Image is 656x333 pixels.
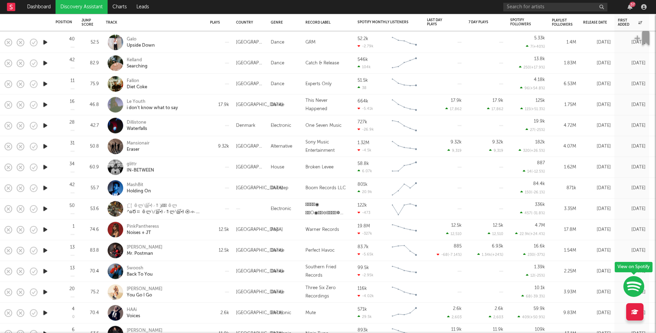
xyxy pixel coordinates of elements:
svg: Chart title [389,34,420,51]
div: 9,319 [489,148,503,153]
div: 22.9k ( +24.4 % ) [515,232,545,236]
div: -68 ( -7.14 % ) [437,253,462,257]
a: PinkPantheressNoises + JT [127,223,159,236]
div: [DATE] [583,80,611,88]
div: 70.4 [82,309,99,317]
div: [DATE] [583,142,611,151]
div: 457 ( -31.8 % ) [520,211,545,215]
div: 250 ( +17.9 % ) [519,65,545,70]
div: 42 [69,183,75,187]
div: 53.6 [82,205,99,213]
div: House [271,163,284,171]
div: 2.6k [210,309,229,317]
div: [GEOGRAPHIC_DATA] [236,38,264,46]
div: 2.6k [495,307,503,311]
div: 336k [535,203,545,207]
div: 75.2 [82,288,99,296]
div: Electronic [271,205,291,213]
div: 1 [73,224,75,229]
div: Le Youth [127,99,178,105]
div: Noises + JT [127,230,159,236]
div: 13 [70,245,75,250]
div: Position [56,20,72,24]
div: 182k [535,140,545,145]
div: 6.93k [492,244,503,249]
div: [DATE] [583,101,611,109]
div: 1.39k [534,265,545,270]
div: 12,510 [446,232,462,236]
a: FallonDiet Coke [127,78,147,90]
div: 320 ( +26.5 % ) [519,148,545,153]
div: [GEOGRAPHIC_DATA] [236,225,283,234]
div: 887 [537,161,545,165]
a: MansionairEraser [127,140,150,153]
div: [GEOGRAPHIC_DATA] [236,267,283,275]
div: ☼⃝☼⃝◉ ҉⃝O◉☼⃝⊖☼⃝☼⃝❁ ҉⃝☼⃝☼⃝ ⃝͢ ̢⃝͜ ☼⃝☼⃝ [305,200,351,217]
div: 28 [69,120,75,125]
div: 55.7 [82,184,99,192]
div: [PERSON_NAME] [127,244,162,250]
div: 4.72M [552,121,576,130]
div: Southern Fried Records [305,263,351,280]
div: 7 Day Plays [469,20,493,24]
div: Spotify Monthly Listeners [358,20,410,24]
div: [DATE] [618,80,646,88]
div: Alternative [271,142,292,151]
div: GRM [305,38,316,46]
div: Record Label [305,20,347,25]
div: 10.1k [535,286,545,290]
div: [DATE] [618,246,646,255]
div: Warner Records [305,225,339,234]
svg: Chart title [389,263,420,280]
div: 83.8 [82,246,99,255]
div: 12 ( -25 % ) [526,273,545,278]
div: 75.9 [82,80,99,88]
div: 50.8 [82,142,99,151]
div: 1.83M [552,59,576,67]
div: [GEOGRAPHIC_DATA] [236,288,283,296]
div: [PERSON_NAME] [127,286,162,292]
div: 83.7k [358,245,369,249]
div: First Added [618,18,642,27]
div: 409 ( +50.9 % ) [518,315,545,319]
a: glittrIN-BETWEEN [127,161,154,173]
div: [DATE] [618,205,646,213]
div: 1.4M [552,38,576,46]
div: Dance [271,38,284,46]
div: 7 ( +40 % ) [526,44,545,49]
svg: Chart title [389,304,420,322]
div: [DATE] [583,121,611,130]
div: 1.62M [552,163,576,171]
div: Holding On [127,188,151,194]
svg: Chart title [389,179,420,197]
div: Playlist Followers [552,18,573,27]
div: Three Six Zero Recordings [305,284,351,300]
div: 122k [358,203,367,207]
div: 96 ( +54.8 % ) [520,86,545,91]
div: [DATE] [618,163,646,171]
div: 230 ( -37 % ) [523,253,545,257]
div: ཬɷԾㅍ ꉺლ༽༼இ•̛)ྀ◞ ༎ຶ ლ༽இ•̛)ྀ◞☼⃝◞⊖◟☼⃝ ◉፨∷▲∵⣎⡇ ⃝͢ oOo▲༎ຶ ༽ৣৢ؞ৢ؞ؙؖ⁽⁾ا⦁⁾⁽ؙۜؖء؞ૣ࿆˜☼⃝◞⊖◟☼⃝ ◉፨∷▲∵⣎⡇ ⃝͢ oOo▲ [127,209,201,215]
div: [GEOGRAPHIC_DATA] [236,59,264,67]
div: HAAi [127,307,140,313]
div: glittr [127,161,154,167]
div: 12.5k [210,246,229,255]
div: 9.32k [451,140,462,145]
div: 0 [72,315,75,319]
a: MashBitHolding On [127,182,151,194]
div: Electronic [271,121,291,130]
div: 9,319 [447,148,462,153]
div: Boom Records LLC [305,184,346,192]
div: 6.07k [358,169,372,173]
div: Country [236,20,260,25]
a: DillistoneWaterfalls [127,119,147,132]
div: 38 [358,85,367,90]
div: 17.9k [451,99,462,103]
svg: Chart title [389,54,420,72]
svg: Chart title [389,117,420,134]
a: SwooshBack To You [127,265,153,277]
div: -2.79k [358,44,373,48]
div: 42.7 [82,121,99,130]
div: MashBit [127,182,151,188]
div: Dance [271,80,284,88]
